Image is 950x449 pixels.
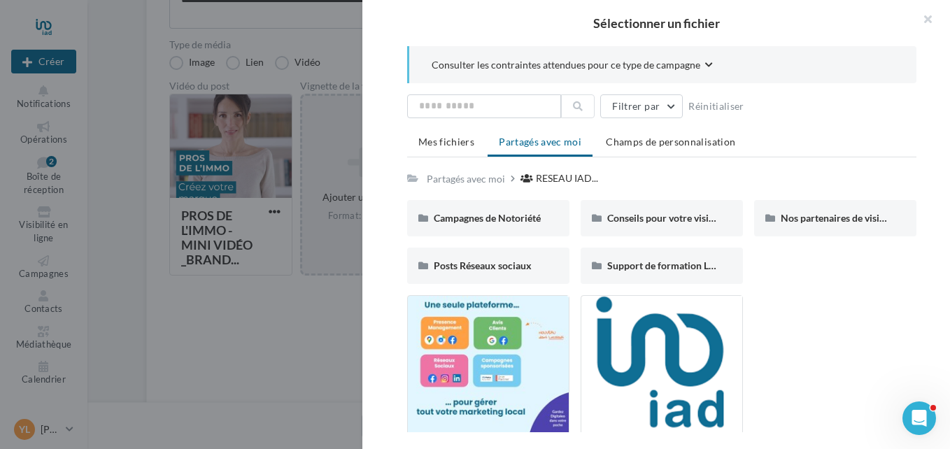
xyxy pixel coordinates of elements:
iframe: Intercom live chat [902,401,936,435]
button: Réinitialiser [683,98,750,115]
span: RESEAU IAD... [536,171,598,185]
span: Support de formation Localads [607,259,742,271]
span: Conseils pour votre visibilité locale [607,212,759,224]
button: Filtrer par [600,94,683,118]
div: Partagés avec moi [427,172,505,186]
span: Consulter les contraintes attendues pour ce type de campagne [432,58,700,72]
span: Champs de personnalisation [606,136,735,148]
span: Partagés avec moi [499,136,581,148]
span: Campagnes de Notoriété [434,212,541,224]
span: Nos partenaires de visibilité locale [781,212,930,224]
span: Mes fichiers [418,136,474,148]
button: Consulter les contraintes attendues pour ce type de campagne [432,57,713,75]
h2: Sélectionner un fichier [385,17,928,29]
span: Posts Réseaux sociaux [434,259,532,271]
